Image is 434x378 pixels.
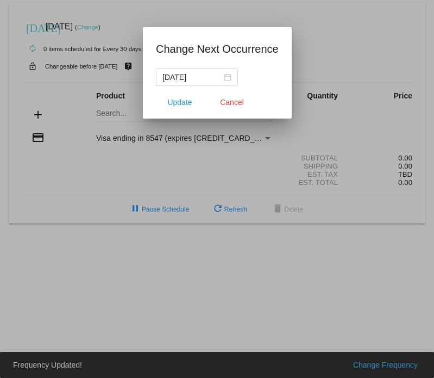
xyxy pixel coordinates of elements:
input: Select date [162,71,222,83]
span: Cancel [220,98,244,107]
button: Close dialog [208,92,256,112]
h1: Change Next Occurrence [156,40,279,58]
span: Update [167,98,192,107]
button: Update [156,92,204,112]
